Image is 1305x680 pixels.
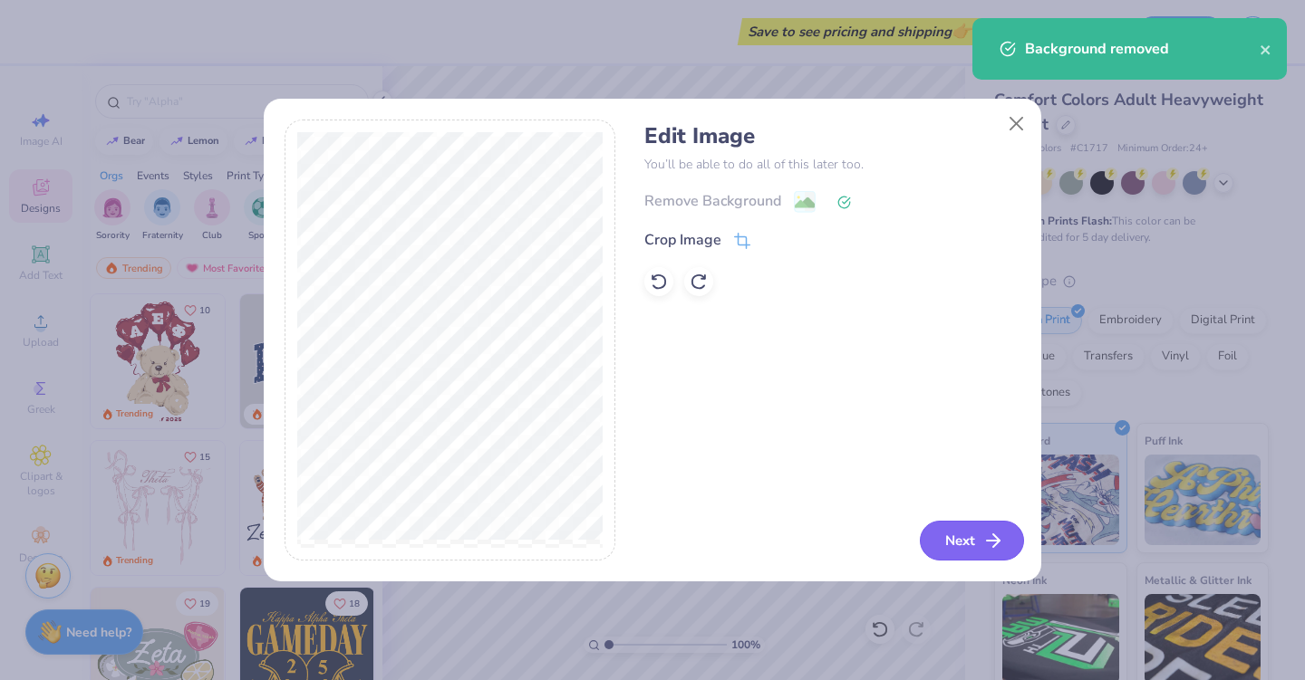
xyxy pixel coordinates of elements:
[1025,38,1260,60] div: Background removed
[1000,107,1034,141] button: Close
[644,123,1020,149] h4: Edit Image
[1260,38,1272,60] button: close
[644,155,1020,174] p: You’ll be able to do all of this later too.
[644,229,721,251] div: Crop Image
[920,521,1024,560] button: Next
